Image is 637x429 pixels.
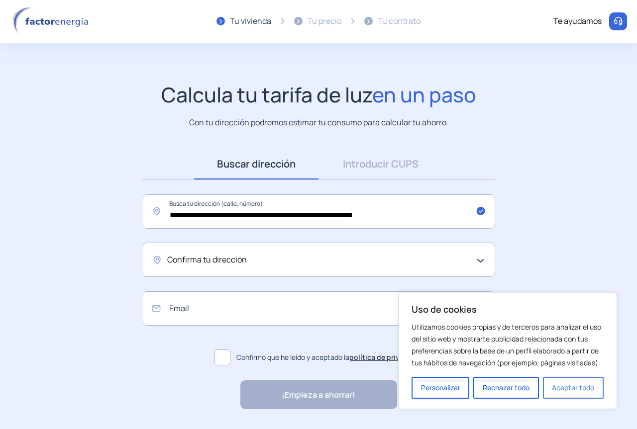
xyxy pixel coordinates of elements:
p: Utilizamos cookies propias y de terceros para analizar el uso del sitio web y mostrarte publicida... [412,321,604,369]
div: Uso de cookies [398,293,617,409]
span: Confirmo que he leído y aceptado la [236,352,423,363]
p: Con tu dirección podremos estimar tu consumo para calcular tu ahorro. [189,116,448,129]
button: Aceptar todo [543,377,604,399]
div: Tu vivienda [230,15,271,28]
span: Confirma tu dirección [167,254,247,266]
button: Personalizar [412,377,469,399]
a: Buscar dirección [194,149,318,179]
span: en un paso [372,81,476,108]
img: logo factor [10,7,95,36]
a: Introducir CUPS [318,149,443,179]
img: llamar [613,16,623,26]
h1: Calcula tu tarifa de luz [161,83,476,107]
button: Rechazar todo [473,377,538,399]
div: Te ayudamos [553,15,602,28]
div: Tu contrato [378,15,421,28]
div: Tu precio [308,15,341,28]
a: política de privacidad [349,352,423,362]
p: Uso de cookies [412,303,604,315]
